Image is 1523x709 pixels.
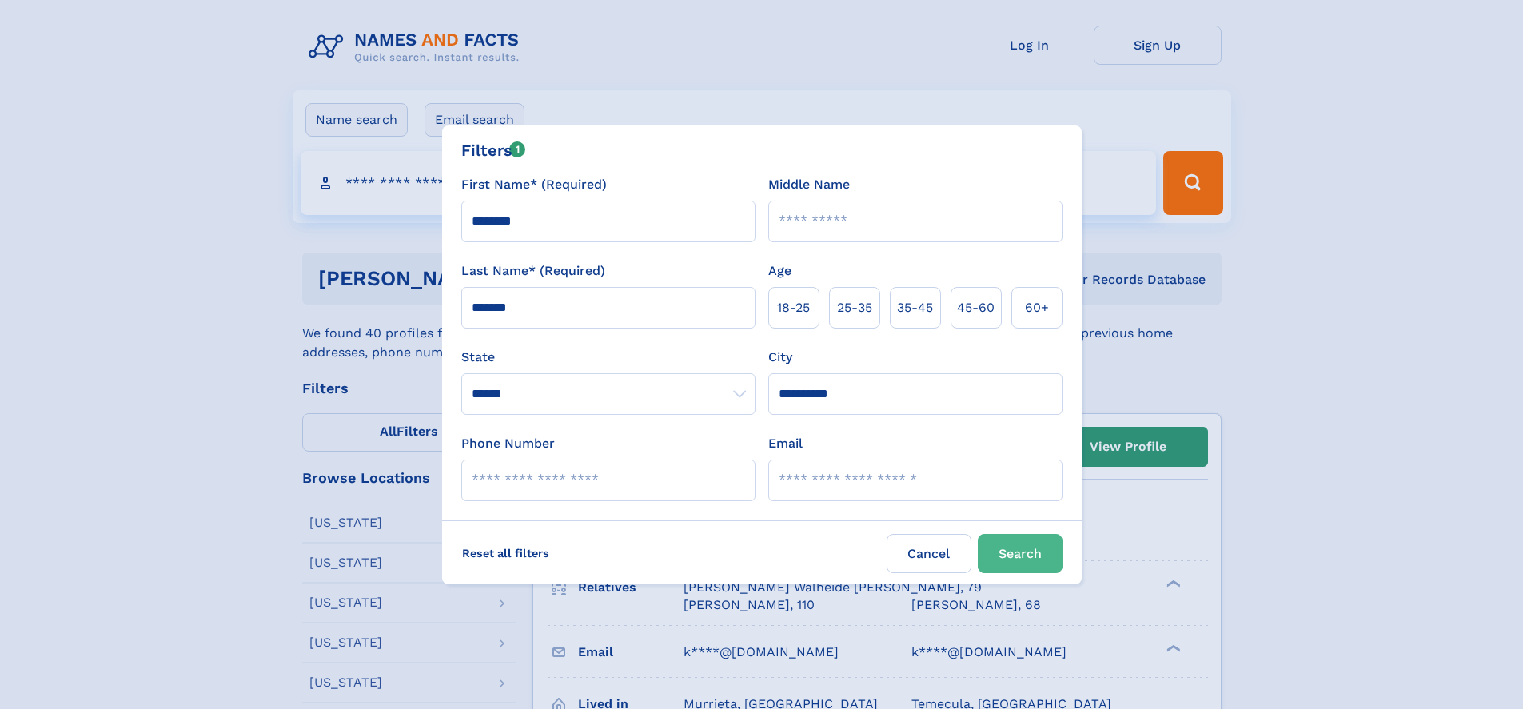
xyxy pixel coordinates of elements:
label: Cancel [887,534,971,573]
label: Last Name* (Required) [461,261,605,281]
label: First Name* (Required) [461,175,607,194]
div: Filters [461,138,526,162]
span: 35‑45 [897,298,933,317]
button: Search [978,534,1063,573]
label: Reset all filters [452,534,560,572]
label: City [768,348,792,367]
label: Email [768,434,803,453]
label: Phone Number [461,434,555,453]
label: Middle Name [768,175,850,194]
label: State [461,348,756,367]
span: 18‑25 [777,298,810,317]
span: 45‑60 [957,298,995,317]
span: 60+ [1025,298,1049,317]
span: 25‑35 [837,298,872,317]
label: Age [768,261,791,281]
